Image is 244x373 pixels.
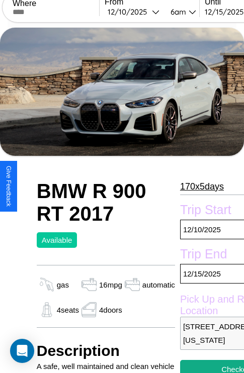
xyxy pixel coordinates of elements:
[57,278,69,292] p: gas
[79,277,99,292] img: gas
[166,7,189,17] div: 6am
[10,339,34,363] div: Open Intercom Messenger
[42,233,72,247] p: Available
[79,302,99,317] img: gas
[5,166,12,207] div: Give Feedback
[37,302,57,317] img: gas
[162,7,199,17] button: 6am
[37,342,175,359] h3: Description
[57,303,79,317] p: 4 seats
[142,278,175,292] p: automatic
[108,7,152,17] div: 12 / 10 / 2025
[180,178,224,195] p: 170 x 5 days
[99,303,122,317] p: 4 doors
[37,277,57,292] img: gas
[99,278,122,292] p: 16 mpg
[105,7,162,17] button: 12/10/2025
[37,180,175,225] h2: BMW R 900 RT 2017
[122,277,142,292] img: gas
